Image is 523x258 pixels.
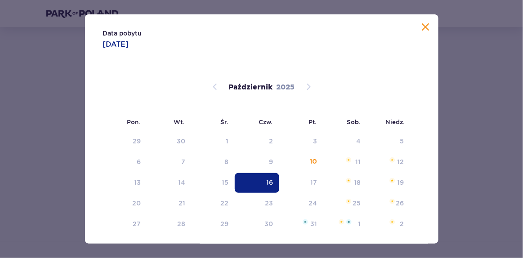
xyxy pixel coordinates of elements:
[269,157,273,166] div: 9
[210,81,220,92] button: Poprzedni miesiąc
[192,194,235,214] td: środa, 22 października 2025
[266,178,273,187] div: 16
[235,214,279,234] td: czwartek, 30 października 2025
[134,178,141,187] div: 13
[310,178,317,187] div: 17
[220,199,228,208] div: 22
[309,118,317,125] small: Pt.
[367,214,411,234] td: niedziela, 2 listopada 2025
[386,118,405,125] small: Niedz.
[279,173,324,193] td: piątek, 17 października 2025
[308,199,317,208] div: 24
[178,178,185,187] div: 14
[133,219,141,228] div: 27
[235,132,279,151] td: Data niedostępna. czwartek, 2 października 2025
[221,118,229,125] small: Śr.
[103,214,148,234] td: poniedziałek, 27 października 2025
[323,152,367,172] td: sobota, 11 października 2025
[103,194,148,214] td: poniedziałek, 20 października 2025
[269,137,273,146] div: 2
[339,219,344,225] img: Pomarańczowa gwiazdka
[310,157,317,166] div: 10
[264,219,273,228] div: 30
[103,152,148,172] td: Data niedostępna. poniedziałek, 6 października 2025
[323,214,367,234] td: sobota, 1 listopada 2025
[353,199,361,208] div: 25
[103,29,142,38] p: Data pobytu
[133,137,141,146] div: 29
[396,199,404,208] div: 26
[192,132,235,151] td: Data niedostępna. środa, 1 października 2025
[303,219,308,225] img: Niebieska gwiazdka
[358,219,361,228] div: 1
[103,173,148,193] td: poniedziałek, 13 października 2025
[347,118,361,125] small: Sob.
[147,173,192,193] td: wtorek, 14 października 2025
[235,173,279,193] td: Data zaznaczona. czwartek, 16 października 2025
[147,132,192,151] td: Data niedostępna. wtorek, 30 września 2025
[346,157,352,163] img: Pomarańczowa gwiazdka
[137,157,141,166] div: 6
[400,219,404,228] div: 2
[303,81,314,92] button: Następny miesiąc
[389,219,395,225] img: Pomarańczowa gwiazdka
[192,173,235,193] td: środa, 15 października 2025
[279,194,324,214] td: piątek, 24 października 2025
[279,214,324,234] td: piątek, 31 października 2025
[259,118,273,125] small: Czw.
[224,157,228,166] div: 8
[313,137,317,146] div: 3
[177,219,185,228] div: 28
[367,152,411,172] td: niedziela, 12 października 2025
[192,214,235,234] td: środa, 29 października 2025
[398,157,404,166] div: 12
[103,40,129,49] p: [DATE]
[103,132,148,151] td: Data niedostępna. poniedziałek, 29 września 2025
[354,178,361,187] div: 18
[179,199,185,208] div: 21
[346,199,352,204] img: Pomarańczowa gwiazdka
[323,173,367,193] td: sobota, 18 października 2025
[177,137,185,146] div: 30
[132,199,141,208] div: 20
[228,82,273,92] p: Październik
[367,132,411,151] td: Data niedostępna. niedziela, 5 października 2025
[279,152,324,172] td: piątek, 10 października 2025
[222,178,228,187] div: 15
[276,82,295,92] p: 2025
[346,219,352,225] img: Niebieska gwiazdka
[265,199,273,208] div: 23
[147,152,192,172] td: Data niedostępna. wtorek, 7 października 2025
[420,22,431,33] button: Zamknij
[356,137,361,146] div: 4
[389,199,395,204] img: Pomarańczowa gwiazdka
[389,157,395,163] img: Pomarańczowa gwiazdka
[346,178,352,183] img: Pomarańczowa gwiazdka
[355,157,361,166] div: 11
[398,178,404,187] div: 19
[220,219,228,228] div: 29
[279,132,324,151] td: Data niedostępna. piątek, 3 października 2025
[235,194,279,214] td: czwartek, 23 października 2025
[181,157,185,166] div: 7
[323,194,367,214] td: sobota, 25 października 2025
[367,194,411,214] td: niedziela, 26 października 2025
[367,173,411,193] td: niedziela, 19 października 2025
[174,118,185,125] small: Wt.
[226,137,228,146] div: 1
[147,214,192,234] td: wtorek, 28 października 2025
[127,118,141,125] small: Pon.
[235,152,279,172] td: Data niedostępna. czwartek, 9 października 2025
[192,152,235,172] td: Data niedostępna. środa, 8 października 2025
[400,137,404,146] div: 5
[389,178,395,183] img: Pomarańczowa gwiazdka
[310,219,317,228] div: 31
[323,132,367,151] td: Data niedostępna. sobota, 4 października 2025
[147,194,192,214] td: wtorek, 21 października 2025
